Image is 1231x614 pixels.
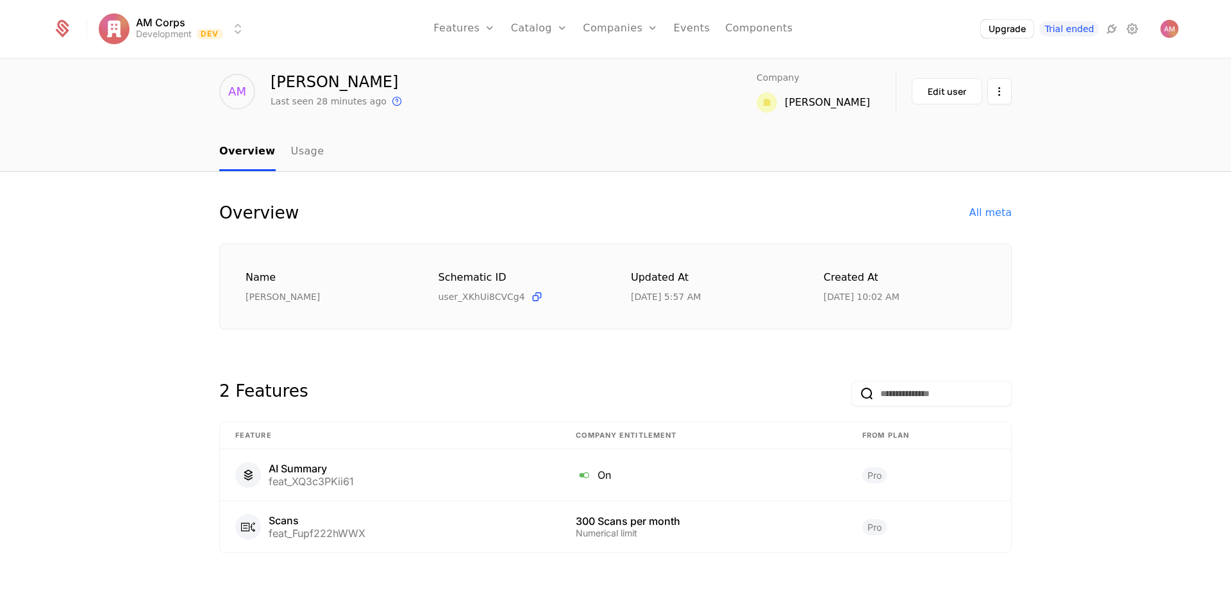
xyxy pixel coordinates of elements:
[969,205,1012,220] div: All meta
[912,78,982,104] button: Edit user
[269,515,365,526] div: Scans
[219,74,255,110] div: AM
[246,270,408,286] div: Name
[576,529,832,538] div: Numerical limit
[824,270,986,286] div: Created at
[220,422,560,449] th: Feature
[136,28,192,40] div: Development
[219,133,1012,171] nav: Main
[271,95,387,108] div: Last seen 28 minutes ago
[785,95,870,110] div: [PERSON_NAME]
[103,15,246,43] button: Select environment
[928,85,966,98] div: Edit user
[439,270,601,285] div: Schematic ID
[219,133,276,171] a: Overview
[862,519,887,535] span: Pro
[631,270,793,286] div: Updated at
[1160,20,1178,38] button: Open user button
[136,17,185,28] span: AM Corps
[1160,20,1178,38] img: Andre M
[631,290,701,303] div: 10/4/25, 5:57 AM
[576,516,832,526] div: 300 Scans per month
[757,92,875,113] a: André Moreira[PERSON_NAME]
[1125,21,1140,37] a: Settings
[862,467,887,483] span: Pro
[1039,21,1099,37] a: Trial ended
[99,13,130,44] img: AM Corps
[981,20,1034,38] button: Upgrade
[269,476,354,486] div: feat_XQ3c3PKii61
[271,74,405,90] div: [PERSON_NAME]
[269,528,365,538] div: feat_Fupf222hWWX
[269,463,354,474] div: AI Summary
[847,422,1011,449] th: From plan
[197,29,223,39] span: Dev
[439,290,525,303] span: user_XKhUi8CVCg4
[560,422,847,449] th: Company Entitlement
[219,381,308,406] div: 2 Features
[757,92,777,113] img: André Moreira
[291,133,324,171] a: Usage
[246,290,408,303] div: [PERSON_NAME]
[219,203,299,223] div: Overview
[987,78,1012,104] button: Select action
[219,133,324,171] ul: Choose Sub Page
[1104,21,1119,37] a: Integrations
[576,467,832,483] div: On
[757,73,800,82] span: Company
[824,290,900,303] div: 7/26/25, 10:02 AM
